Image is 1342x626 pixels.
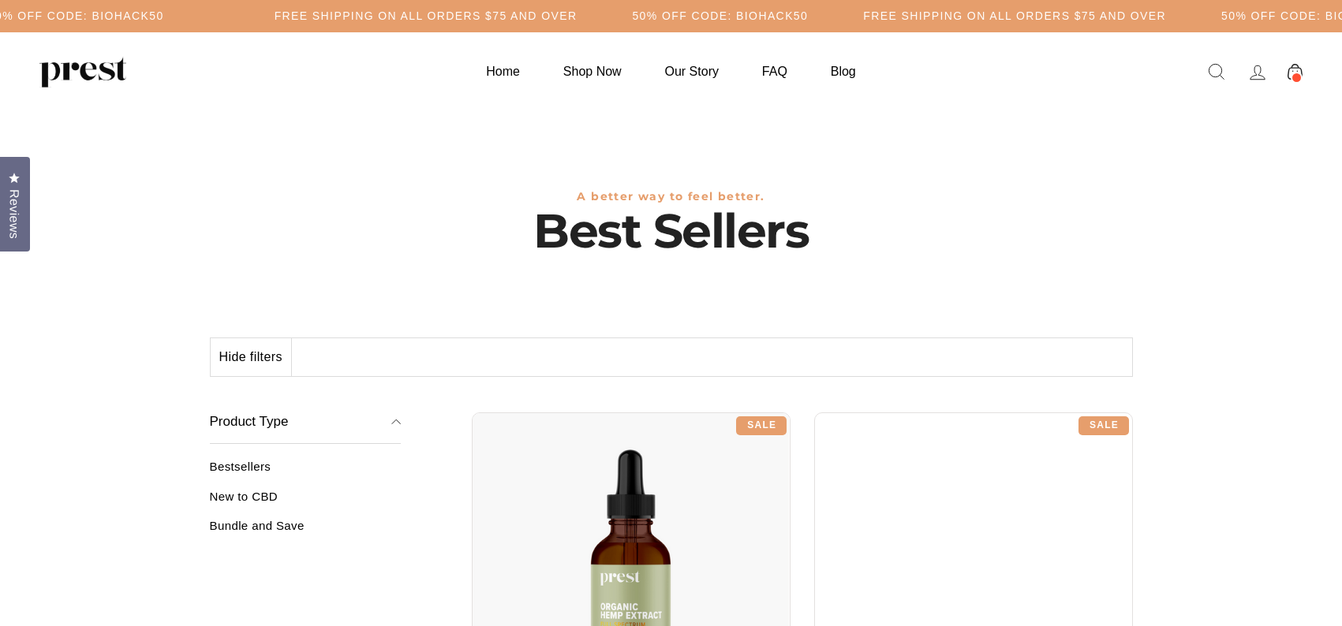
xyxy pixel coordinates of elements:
[863,9,1166,23] h5: Free Shipping on all orders $75 and over
[466,56,540,87] a: Home
[210,190,1133,203] h3: A better way to feel better.
[210,519,402,545] a: Bundle and Save
[466,56,875,87] ul: Primary
[4,189,24,239] span: Reviews
[210,490,402,516] a: New to CBD
[210,401,402,445] button: Product Type
[736,416,787,435] div: Sale
[211,338,292,376] button: Hide filters
[632,9,808,23] h5: 50% OFF CODE: BIOHACK50
[811,56,876,87] a: Blog
[544,56,641,87] a: Shop Now
[1078,416,1129,435] div: Sale
[742,56,807,87] a: FAQ
[210,460,402,486] a: Bestsellers
[275,9,578,23] h5: Free Shipping on all orders $75 and over
[210,203,1133,259] h1: Best Sellers
[645,56,738,87] a: Our Story
[39,56,126,88] img: PREST ORGANICS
